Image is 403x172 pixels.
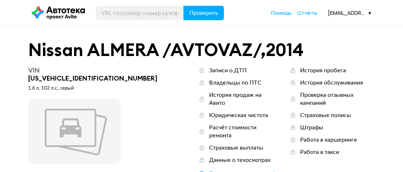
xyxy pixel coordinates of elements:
div: Nissan ALMERA /AVTOVAZ/ , 2014 [28,40,375,59]
div: Расчёт стоимости ремонта [209,124,275,139]
a: Помощь [271,9,292,17]
div: [US_VEHICLE_IDENTIFICATION_NUMBER] [28,66,162,82]
div: Юридическая чистота [209,111,268,119]
span: Отчёты [297,9,317,16]
div: Страховые полисы [300,111,351,119]
div: Владельцы по ПТС [209,79,261,87]
div: История обслуживания [300,79,363,87]
div: 1.6 л, 102 л.c., серый [28,85,162,92]
div: Работа в такси [300,148,339,156]
div: Данные о техосмотрах [209,156,270,164]
div: Штрафы [300,124,323,132]
input: VIN, госномер, номер кузова [96,6,184,20]
span: Проверить [189,10,218,16]
div: [EMAIL_ADDRESS][PERSON_NAME][DOMAIN_NAME] [328,9,371,16]
div: Работа в каршеринге [300,136,357,144]
div: История продаж на Авито [209,91,275,107]
a: Отчёты [297,9,317,17]
span: Помощь [271,9,292,16]
div: Проверка отзывных кампаний [300,91,375,107]
div: Страховые выплаты [209,144,263,152]
button: Проверить [183,6,224,20]
div: История пробега [300,66,346,74]
span: VIN [28,66,40,74]
div: Записи о ДТП [209,66,247,74]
